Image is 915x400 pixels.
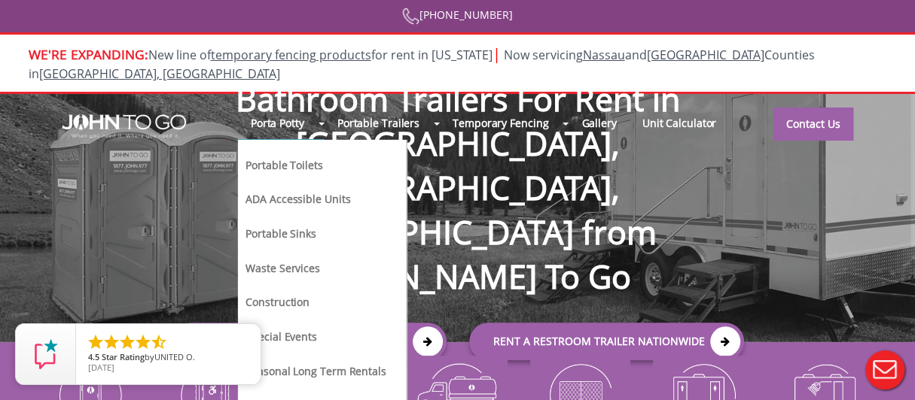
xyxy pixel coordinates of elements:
[402,8,513,22] a: [PHONE_NUMBER]
[102,351,145,362] span: Star Rating
[118,333,136,351] li: 
[29,47,815,82] span: New line of for rent in [US_STATE]
[440,107,561,139] a: Temporary Fencing
[244,328,319,344] a: Special Events
[244,362,387,378] a: Seasonal Long Term Rentals
[244,293,311,309] a: Construction
[88,351,99,362] span: 4.5
[88,362,114,373] span: [DATE]
[244,190,352,206] a: ADA Accessible Units
[87,333,105,351] li: 
[855,340,915,400] button: Live Chat
[244,156,324,172] a: Portable Toilets
[154,351,195,362] span: UNITED O.
[325,107,432,139] a: Portable Trailers
[244,259,322,275] a: Waste Services
[773,108,853,141] a: Contact Us
[157,29,759,299] h1: Bathroom Trailers For Rent in [GEOGRAPHIC_DATA], [GEOGRAPHIC_DATA], [GEOGRAPHIC_DATA] from [PERSO...
[88,353,249,363] span: by
[31,339,61,369] img: Review Rating
[569,107,629,139] a: Gallery
[150,333,168,351] li: 
[62,114,186,138] img: JOHN to go
[29,45,148,63] span: WE'RE EXPANDING:
[238,107,317,139] a: Porta Potty
[102,333,120,351] li: 
[39,65,280,82] a: [GEOGRAPHIC_DATA], [GEOGRAPHIC_DATA]
[134,333,152,351] li: 
[630,107,730,139] a: Unit Calculator
[29,47,815,82] span: Now servicing and Counties in
[244,225,318,241] a: Portable Sinks
[469,323,744,360] a: rent a RESTROOM TRAILER Nationwide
